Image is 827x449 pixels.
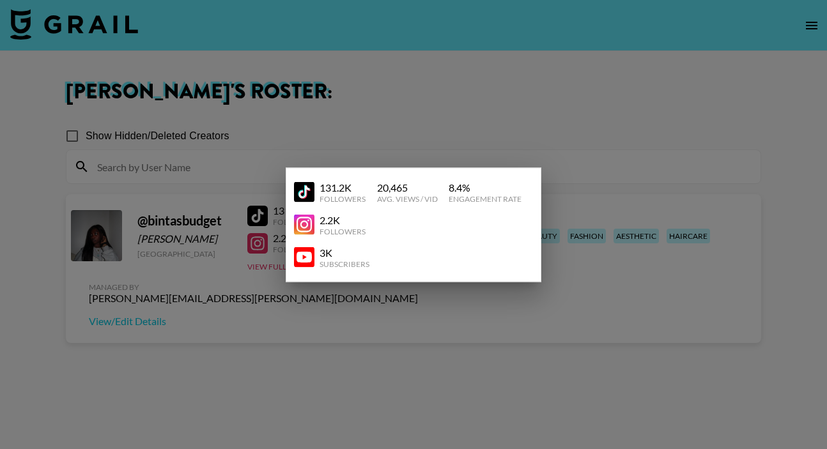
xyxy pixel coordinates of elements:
[320,194,366,203] div: Followers
[377,181,438,194] div: 20,465
[320,213,366,226] div: 2.2K
[294,247,314,268] img: YouTube
[320,226,366,236] div: Followers
[449,194,522,203] div: Engagement Rate
[320,181,366,194] div: 131.2K
[294,182,314,202] img: YouTube
[377,194,438,203] div: Avg. Views / Vid
[294,215,314,235] img: YouTube
[320,259,369,268] div: Subscribers
[449,181,522,194] div: 8.4 %
[320,246,369,259] div: 3K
